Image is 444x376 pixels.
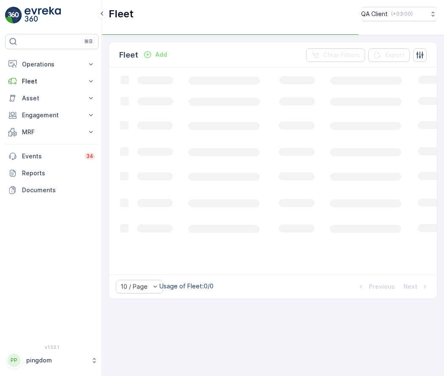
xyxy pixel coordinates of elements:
[7,354,21,367] div: PP
[26,356,87,365] p: pingdom
[385,51,405,59] p: Export
[159,282,214,290] p: Usage of Fleet : 0/0
[5,345,99,350] span: v 1.52.1
[22,94,82,102] p: Asset
[22,60,82,69] p: Operations
[323,51,360,59] p: Clear Filters
[22,152,79,160] p: Events
[140,50,170,60] button: Add
[306,48,365,62] button: Clear Filters
[5,7,22,24] img: logo
[361,10,388,18] p: QA Client
[5,148,99,165] a: Events34
[5,124,99,141] button: MRF
[5,107,99,124] button: Engagement
[22,169,95,177] p: Reports
[368,48,410,62] button: Export
[84,38,93,45] p: ⌘B
[391,11,413,17] p: ( +03:00 )
[22,128,82,136] p: MRF
[5,165,99,182] a: Reports
[155,50,167,59] p: Add
[25,7,61,24] img: logo_light-DOdMpM7g.png
[361,7,437,21] button: QA Client(+03:00)
[356,282,396,292] button: Previous
[5,73,99,90] button: Fleet
[369,282,395,291] p: Previous
[5,56,99,73] button: Operations
[22,111,82,119] p: Engagement
[119,49,138,61] p: Fleet
[403,282,417,291] p: Next
[5,351,99,369] button: PPpingdom
[86,153,93,160] p: 34
[109,7,134,21] p: Fleet
[5,90,99,107] button: Asset
[22,77,82,86] p: Fleet
[5,182,99,199] a: Documents
[403,282,430,292] button: Next
[22,186,95,194] p: Documents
